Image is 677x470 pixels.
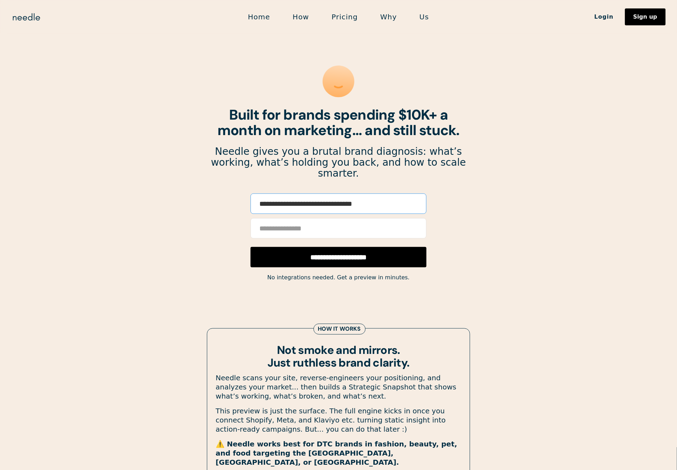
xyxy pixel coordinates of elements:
[318,325,361,333] div: How it works
[320,9,369,24] a: Pricing
[408,9,440,24] a: Us
[210,273,467,282] div: No integrations needed. Get a preview in minutes.
[267,343,409,370] strong: Not smoke and mirrors. Just ruthless brand clarity.
[369,9,408,24] a: Why
[237,9,281,24] a: Home
[216,406,461,434] p: This preview is just the surface. The full engine kicks in once you connect Shopify, Meta, and Kl...
[210,146,467,179] p: Needle gives you a brutal brand diagnosis: what’s working, what’s holding you back, and how to sc...
[251,193,426,267] form: Email Form
[216,373,461,401] p: Needle scans your site, reverse-engineers your positioning, and analyzes your market... then buil...
[633,14,657,20] div: Sign up
[281,9,321,24] a: How
[217,106,460,139] strong: Built for brands spending $10K+ a month on marketing... and still stuck.
[216,440,457,466] strong: ⚠️ Needle works best for DTC brands in fashion, beauty, pet, and food targeting the [GEOGRAPHIC_D...
[625,8,666,25] a: Sign up
[583,11,625,23] a: Login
